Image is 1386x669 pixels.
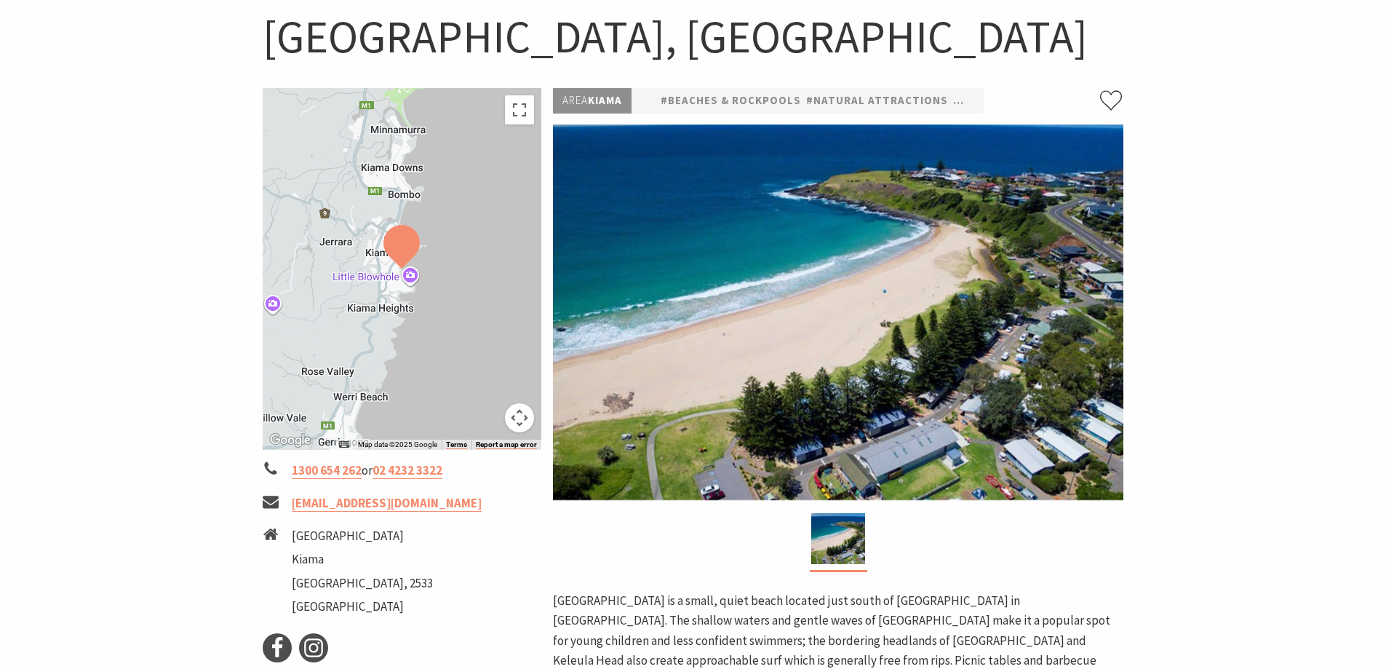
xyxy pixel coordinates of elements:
a: 02 4232 3322 [373,462,442,479]
li: [GEOGRAPHIC_DATA] [292,597,433,617]
img: Google [266,431,314,450]
img: Kendalls Beach Kiama [553,124,1123,500]
li: [GEOGRAPHIC_DATA], 2533 [292,574,433,593]
a: 1300 654 262 [292,462,362,479]
li: or [263,461,542,480]
a: #Beaches & Rockpools [661,92,801,110]
a: Terms (opens in new tab) [446,440,467,449]
a: #Natural Attractions [806,92,948,110]
button: Map camera controls [505,403,534,432]
a: [EMAIL_ADDRESS][DOMAIN_NAME] [292,495,482,512]
a: Open this area in Google Maps (opens a new window) [266,431,314,450]
span: Area [562,93,588,107]
button: Keyboard shortcuts [339,440,349,450]
span: Map data ©2025 Google [358,440,437,448]
li: [GEOGRAPHIC_DATA] [292,526,433,546]
img: Kendalls Beach Kiama [811,513,865,564]
button: Toggle fullscreen view [505,95,534,124]
p: Kiama [553,88,632,114]
a: Report a map error [476,440,537,449]
li: Kiama [292,550,433,569]
h1: [GEOGRAPHIC_DATA], [GEOGRAPHIC_DATA] [263,7,1124,66]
